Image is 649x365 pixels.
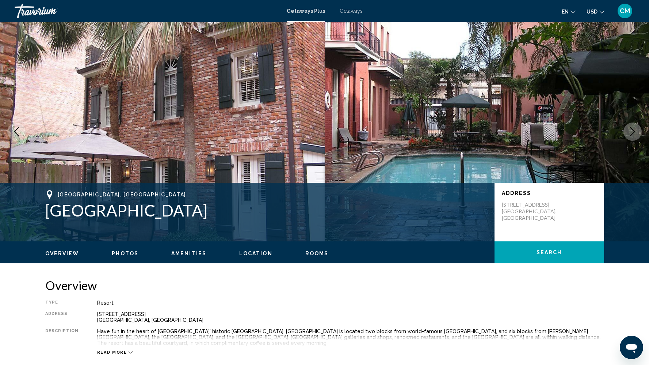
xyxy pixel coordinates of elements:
[340,8,363,14] a: Getaways
[58,192,186,197] span: [GEOGRAPHIC_DATA], [GEOGRAPHIC_DATA]
[97,350,127,355] span: Read more
[15,4,279,18] a: Travorium
[45,201,487,220] h1: [GEOGRAPHIC_DATA]
[305,250,329,257] button: Rooms
[620,336,643,359] iframe: Button to launch messaging window
[45,251,79,256] span: Overview
[305,251,329,256] span: Rooms
[620,7,630,15] span: CM
[45,328,79,346] div: Description
[239,251,272,256] span: Location
[287,8,325,14] a: Getaways Plus
[97,300,604,306] div: Resort
[7,123,26,141] button: Previous image
[615,3,634,19] button: User Menu
[97,311,604,323] div: [STREET_ADDRESS] [GEOGRAPHIC_DATA], [GEOGRAPHIC_DATA]
[45,311,79,323] div: Address
[502,190,597,196] p: Address
[562,6,576,17] button: Change language
[239,250,272,257] button: Location
[97,328,604,346] div: Have fun in the heart of [GEOGRAPHIC_DATA]' historic [GEOGRAPHIC_DATA]. [GEOGRAPHIC_DATA] is loca...
[171,250,206,257] button: Amenities
[502,202,560,221] p: [STREET_ADDRESS] [GEOGRAPHIC_DATA], [GEOGRAPHIC_DATA]
[45,250,79,257] button: Overview
[587,9,598,15] span: USD
[112,251,138,256] span: Photos
[587,6,604,17] button: Change currency
[97,350,133,355] button: Read more
[537,250,562,256] span: Search
[495,241,604,263] button: Search
[623,123,642,141] button: Next image
[562,9,569,15] span: en
[171,251,206,256] span: Amenities
[45,278,604,293] h2: Overview
[45,300,79,306] div: Type
[112,250,138,257] button: Photos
